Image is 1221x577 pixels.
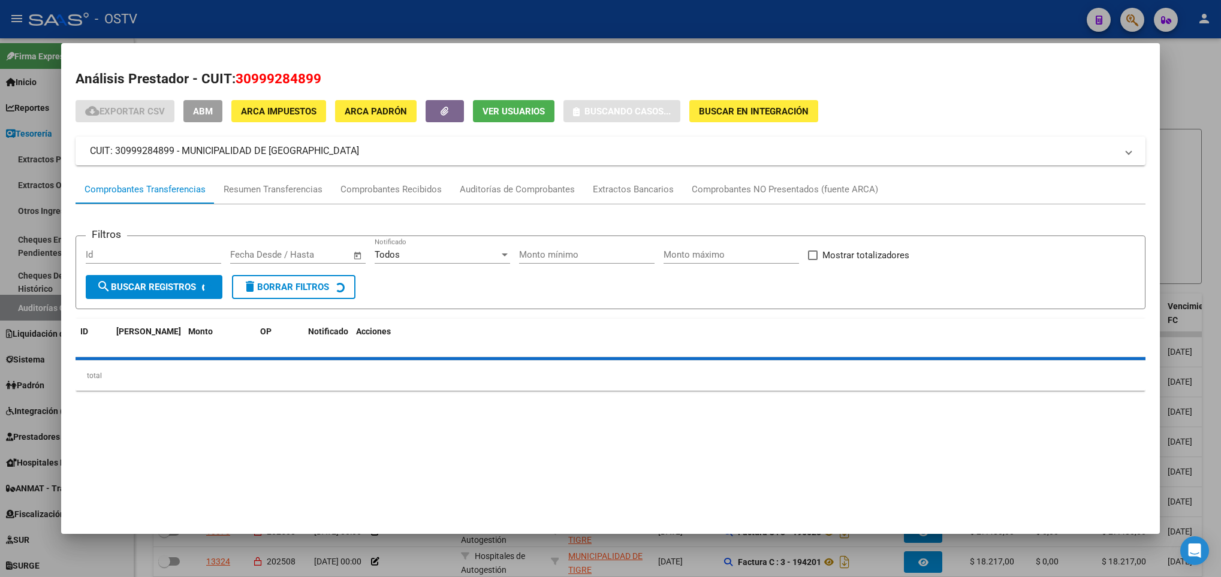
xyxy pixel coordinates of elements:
[76,69,1145,89] h2: Análisis Prestador - CUIT:
[76,137,1145,165] mat-expansion-panel-header: CUIT: 30999284899 - MUNICIPALIDAD DE [GEOGRAPHIC_DATA]
[231,100,326,122] button: ARCA Impuestos
[243,279,257,294] mat-icon: delete
[822,248,909,262] span: Mostrar totalizadores
[689,100,818,122] button: Buscar en Integración
[193,106,213,117] span: ABM
[303,319,351,358] datatable-header-cell: Notificado
[699,106,809,117] span: Buscar en Integración
[80,327,88,336] span: ID
[1180,536,1209,565] div: Open Intercom Messenger
[255,319,303,358] datatable-header-cell: OP
[351,249,364,262] button: Open calendar
[243,282,329,292] span: Borrar Filtros
[351,319,1145,358] datatable-header-cell: Acciones
[85,183,206,197] div: Comprobantes Transferencias
[236,71,321,86] span: 30999284899
[76,361,1145,391] div: total
[260,327,272,336] span: OP
[183,100,222,122] button: ABM
[290,249,348,260] input: Fecha fin
[76,319,111,358] datatable-header-cell: ID
[111,319,183,358] datatable-header-cell: Fecha T.
[86,275,222,299] button: Buscar Registros
[188,327,213,336] span: Monto
[86,226,127,242] h3: Filtros
[563,100,680,122] button: Buscando casos...
[230,249,279,260] input: Fecha inicio
[692,183,878,197] div: Comprobantes NO Presentados (fuente ARCA)
[483,106,545,117] span: Ver Usuarios
[460,183,575,197] div: Auditorías de Comprobantes
[356,327,391,336] span: Acciones
[340,183,442,197] div: Comprobantes Recibidos
[593,183,674,197] div: Extractos Bancarios
[97,282,196,292] span: Buscar Registros
[183,319,255,358] datatable-header-cell: Monto
[345,106,407,117] span: ARCA Padrón
[473,100,554,122] button: Ver Usuarios
[76,100,174,122] button: Exportar CSV
[116,327,181,336] span: [PERSON_NAME]
[335,100,417,122] button: ARCA Padrón
[97,279,111,294] mat-icon: search
[584,106,671,117] span: Buscando casos...
[232,275,355,299] button: Borrar Filtros
[90,144,1117,158] mat-panel-title: CUIT: 30999284899 - MUNICIPALIDAD DE [GEOGRAPHIC_DATA]
[308,327,348,336] span: Notificado
[85,106,165,117] span: Exportar CSV
[224,183,322,197] div: Resumen Transferencias
[85,104,100,118] mat-icon: cloud_download
[241,106,316,117] span: ARCA Impuestos
[375,249,400,260] span: Todos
